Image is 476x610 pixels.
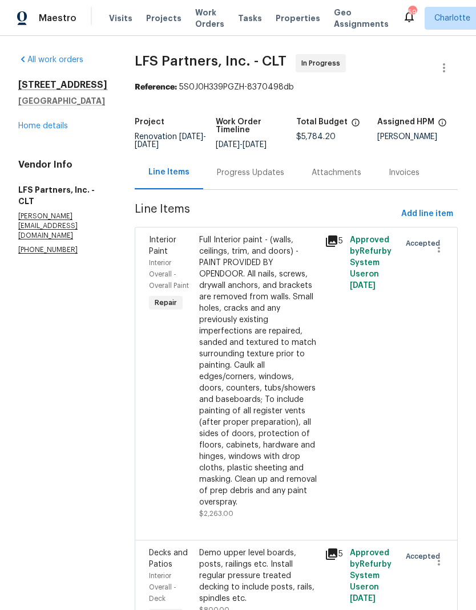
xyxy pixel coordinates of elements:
[350,595,376,603] span: [DATE]
[377,118,434,126] h5: Assigned HPM
[109,13,132,24] span: Visits
[406,551,445,562] span: Accepted
[334,7,389,30] span: Geo Assignments
[135,118,164,126] h5: Project
[146,13,181,24] span: Projects
[397,204,458,225] button: Add line item
[135,83,177,91] b: Reference:
[312,167,361,178] div: Attachments
[325,234,343,248] div: 5
[296,118,348,126] h5: Total Budget
[325,547,343,561] div: 5
[149,236,176,255] span: Interior Paint
[389,167,419,178] div: Invoices
[179,133,203,141] span: [DATE]
[350,549,392,603] span: Approved by Refurby System User on
[135,141,159,149] span: [DATE]
[18,56,83,64] a: All work orders
[406,238,445,249] span: Accepted
[149,549,188,568] span: Decks and Patios
[135,133,206,149] span: Renovation
[216,141,240,149] span: [DATE]
[199,234,318,508] div: Full Interior paint - (walls, ceilings, trim, and doors) - PAINT PROVIDED BY OPENDOOR. All nails,...
[408,7,416,18] div: 59
[243,141,267,149] span: [DATE]
[377,133,458,141] div: [PERSON_NAME]
[135,54,287,68] span: LFS Partners, Inc. - CLT
[351,118,360,133] span: The total cost of line items that have been proposed by Opendoor. This sum includes line items th...
[195,7,224,30] span: Work Orders
[438,118,447,133] span: The hpm assigned to this work order.
[149,572,176,602] span: Interior Overall - Deck
[149,259,189,289] span: Interior Overall - Overall Paint
[148,166,189,178] div: Line Items
[216,141,267,149] span: -
[296,133,336,141] span: $5,784.20
[238,14,262,22] span: Tasks
[199,547,318,604] div: Demo upper level boards, posts, railings etc. Install regular pressure treated decking to include...
[216,118,297,134] h5: Work Order Timeline
[401,207,453,221] span: Add line item
[39,13,76,24] span: Maestro
[135,204,397,225] span: Line Items
[18,122,68,130] a: Home details
[217,167,284,178] div: Progress Updates
[135,133,206,149] span: -
[199,510,233,517] span: $2,263.00
[18,184,107,207] h5: LFS Partners, Inc. - CLT
[150,297,181,308] span: Repair
[434,13,470,24] span: Charlotte
[350,282,376,290] span: [DATE]
[18,159,107,170] h4: Vendor Info
[276,13,320,24] span: Properties
[350,236,392,290] span: Approved by Refurby System User on
[135,82,458,93] div: 5S0J0H339PGZH-8370498db
[301,58,345,69] span: In Progress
